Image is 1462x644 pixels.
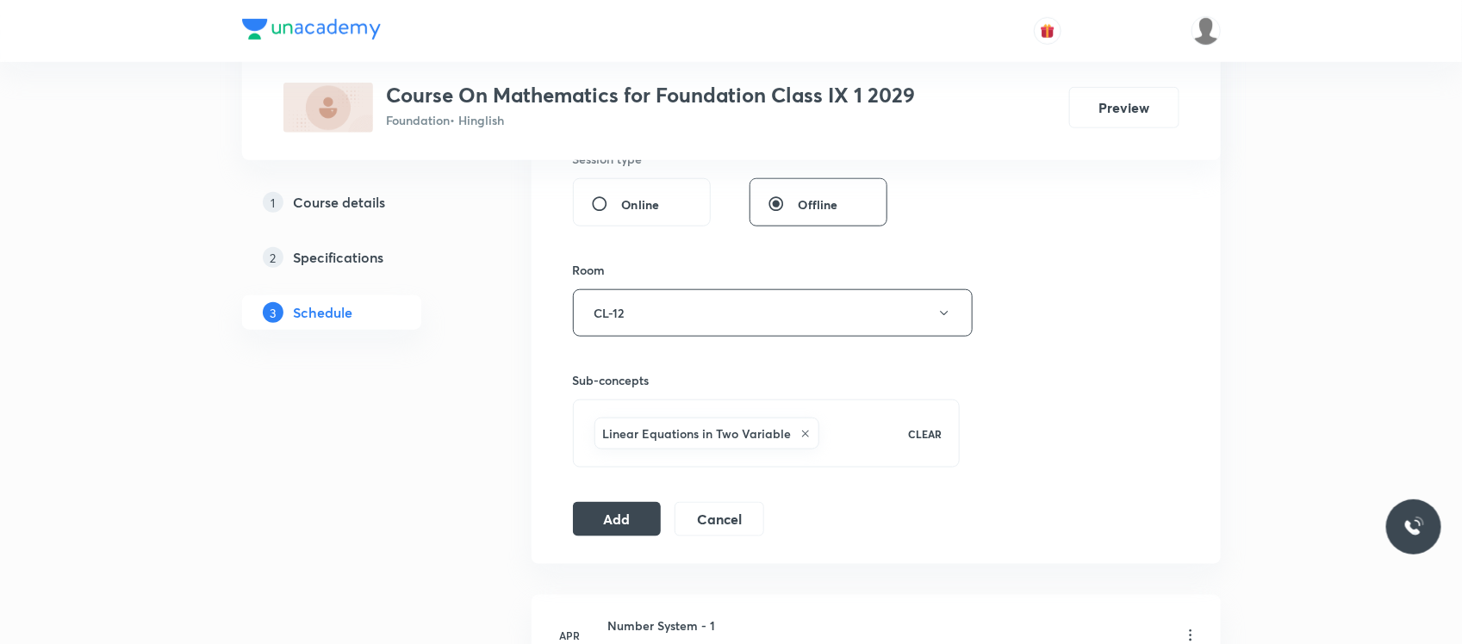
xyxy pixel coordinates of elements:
[263,247,283,268] p: 2
[294,247,384,268] h5: Specifications
[242,185,476,220] a: 1Course details
[573,289,973,337] button: CL-12
[294,192,386,213] h5: Course details
[1403,517,1424,537] img: ttu
[1191,16,1221,46] img: Dipti
[387,83,916,108] h3: Course On Mathematics for Foundation Class IX 1 2029
[283,83,373,133] img: 81CB4887-CB69-4527-90D6-5AE90E419FEE_plus.png
[242,19,381,44] a: Company Logo
[675,502,763,536] button: Cancel
[573,502,662,536] button: Add
[622,195,660,214] span: Online
[1034,17,1061,45] button: avatar
[908,426,942,442] p: CLEAR
[603,424,792,443] h6: Linear Equations in Two Variable
[573,261,606,279] h6: Room
[608,616,798,635] h6: Number System - 1
[573,371,961,389] h6: Sub-concepts
[263,192,283,213] p: 1
[553,628,588,643] h6: Apr
[242,19,381,40] img: Company Logo
[263,302,283,323] p: 3
[1040,23,1055,39] img: avatar
[1069,87,1179,128] button: Preview
[294,302,353,323] h5: Schedule
[242,240,476,275] a: 2Specifications
[387,111,916,129] p: Foundation • Hinglish
[799,195,838,214] span: Offline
